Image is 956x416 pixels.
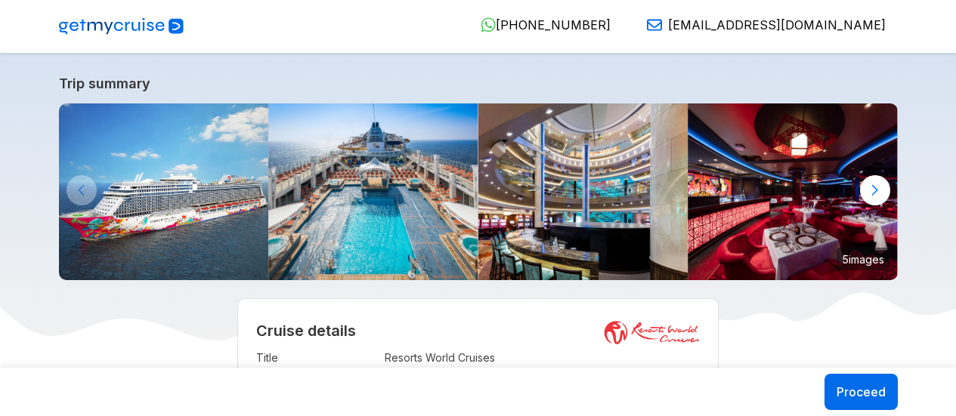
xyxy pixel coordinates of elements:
img: 4.jpg [478,103,688,280]
h2: Cruise details [256,322,701,340]
button: Proceed [825,374,898,410]
img: Main-Pool-800x533.jpg [268,103,478,280]
span: [EMAIL_ADDRESS][DOMAIN_NAME] [668,17,886,32]
img: GentingDreambyResortsWorldCruises-KlookIndia.jpg [59,103,269,280]
small: 5 images [837,248,890,270]
img: Email [647,17,662,32]
td: : [377,347,385,368]
a: [EMAIL_ADDRESS][DOMAIN_NAME] [635,17,886,32]
a: Trip summary [59,75,898,91]
img: WhatsApp [481,17,496,32]
td: Title [256,347,377,368]
img: 16.jpg [688,103,898,280]
span: [PHONE_NUMBER] [496,17,611,32]
a: [PHONE_NUMBER] [469,17,611,32]
td: Resorts World Cruises [385,347,701,368]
